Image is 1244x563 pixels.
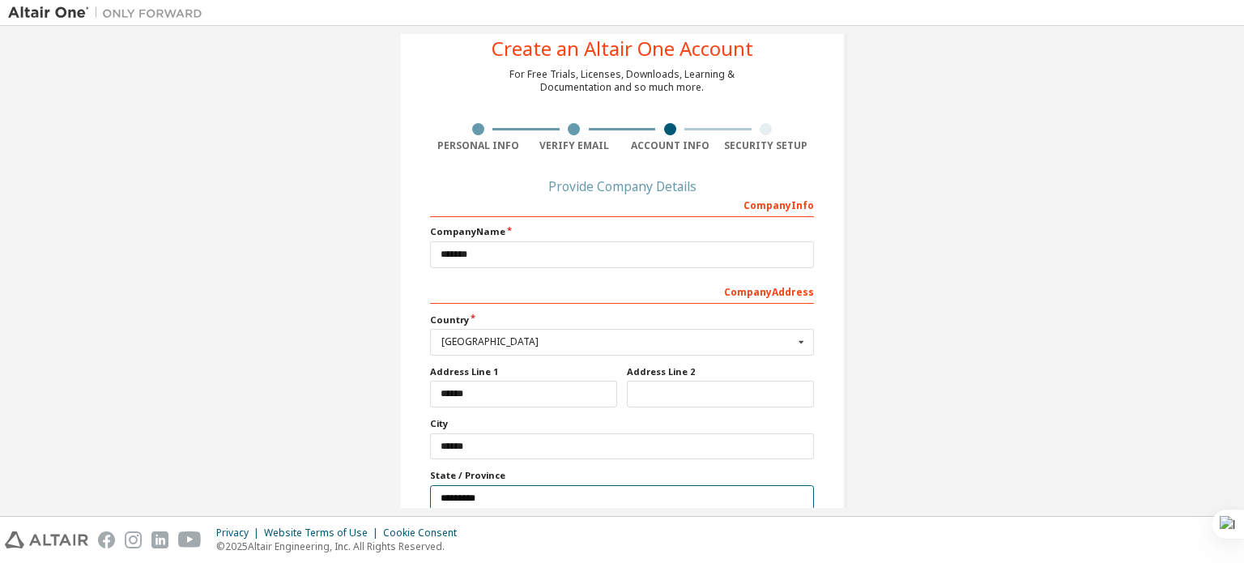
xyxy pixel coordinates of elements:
[430,417,814,430] label: City
[526,139,623,152] div: Verify Email
[627,365,814,378] label: Address Line 2
[125,531,142,548] img: instagram.svg
[216,540,466,553] p: © 2025 Altair Engineering, Inc. All Rights Reserved.
[98,531,115,548] img: facebook.svg
[383,527,466,540] div: Cookie Consent
[430,225,814,238] label: Company Name
[178,531,202,548] img: youtube.svg
[430,278,814,304] div: Company Address
[430,313,814,326] label: Country
[441,337,794,347] div: [GEOGRAPHIC_DATA]
[8,5,211,21] img: Altair One
[430,139,526,152] div: Personal Info
[492,39,753,58] div: Create an Altair One Account
[264,527,383,540] div: Website Terms of Use
[216,527,264,540] div: Privacy
[430,181,814,191] div: Provide Company Details
[509,68,735,94] div: For Free Trials, Licenses, Downloads, Learning & Documentation and so much more.
[430,191,814,217] div: Company Info
[151,531,168,548] img: linkedin.svg
[5,531,88,548] img: altair_logo.svg
[430,469,814,482] label: State / Province
[430,365,617,378] label: Address Line 1
[622,139,718,152] div: Account Info
[718,139,815,152] div: Security Setup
